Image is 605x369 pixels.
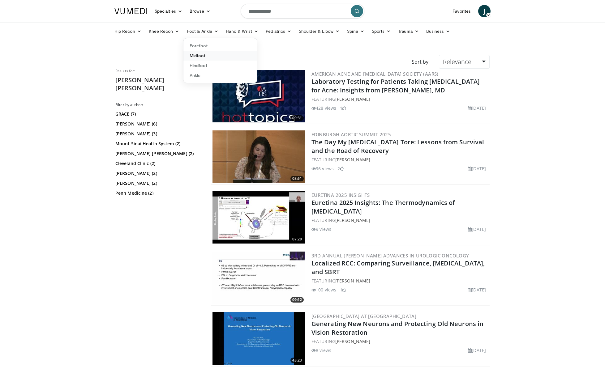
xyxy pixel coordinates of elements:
a: GRACE (7) [115,111,200,117]
a: [PERSON_NAME] [335,338,370,344]
img: df9d7f73-6896-494b-873f-21b4b3575e10.300x170_q85_crop-smart_upscale.jpg [212,70,305,122]
li: 1 [340,105,346,111]
li: [DATE] [468,105,486,111]
a: The Day My [MEDICAL_DATA] Tore: Lessons from Survival and the Road of Recovery [311,138,484,155]
a: Relevance [439,55,490,69]
a: Cleveland Clinic (2) [115,160,200,167]
span: Relevance [443,57,471,66]
a: Sports [368,25,395,37]
img: c668ab9e-58f6-4eec-8c25-cd26edc87654.300x170_q85_crop-smart_upscale.jpg [212,191,305,244]
a: [PERSON_NAME] [335,157,370,163]
a: [GEOGRAPHIC_DATA] at [GEOGRAPHIC_DATA] [311,313,416,319]
a: Shoulder & Elbow [295,25,343,37]
a: [PERSON_NAME] [335,96,370,102]
a: Business [423,25,454,37]
a: Hindfoot [183,61,257,70]
li: 428 views [311,105,336,111]
a: [PERSON_NAME] (2) [115,180,200,186]
a: Generating New Neurons and Protecting Old Neurons in Vision Restoration [311,320,483,337]
div: FEATURING [311,217,488,223]
a: Pediatrics [262,25,295,37]
img: ee3555d6-fefc-4b22-9456-a2379085e01d.300x170_q85_crop-smart_upscale.jpg [212,252,305,304]
a: Browse [186,5,214,17]
a: [PERSON_NAME] (3) [115,131,200,137]
a: Hand & Wrist [222,25,262,37]
div: FEATURING [311,156,488,163]
a: Forefoot [183,41,257,51]
li: 8 views [311,347,331,354]
div: Sort by: [407,55,434,69]
li: 1 [340,286,346,293]
a: Edinburgh Aortic Summit 2025 [311,131,391,138]
a: Spine [343,25,368,37]
a: Euretina 2025 Insights [311,192,370,198]
a: [PERSON_NAME] (2) [115,170,200,176]
a: Favorites [449,5,474,17]
a: 3rd Annual [PERSON_NAME] Advances In Urologic Oncology [311,252,469,259]
li: [DATE] [468,226,486,232]
img: VuMedi Logo [114,8,147,14]
a: [PERSON_NAME] [PERSON_NAME] (2) [115,151,200,157]
a: J [478,5,491,17]
a: American Acne and [MEDICAL_DATA] Society (AARS) [311,71,439,77]
li: 2 [337,165,344,172]
a: 43:23 [212,312,305,365]
span: 08:51 [290,176,304,181]
a: 08:51 [212,130,305,183]
input: Search topics, interventions [241,4,364,19]
a: 09:12 [212,252,305,304]
a: Laboratory Testing for Patients Taking [MEDICAL_DATA] for Acne: Insights from [PERSON_NAME], MD [311,77,480,94]
span: 07:20 [290,236,304,242]
a: Localized RCC: Comparing Surveillance, [MEDICAL_DATA], and SBRT [311,259,485,276]
span: 09:12 [290,297,304,303]
a: 07:20 [212,191,305,244]
a: Foot & Ankle [183,25,222,37]
li: [DATE] [468,347,486,354]
span: 43:23 [290,358,304,363]
a: [PERSON_NAME] [335,217,370,223]
div: FEATURING [311,96,488,102]
a: Hip Recon [111,25,145,37]
a: 09:31 [212,70,305,122]
a: [PERSON_NAME] (6) [115,121,200,127]
img: 524c9787-ffc6-4e31-85a2-575380d74835.300x170_q85_crop-smart_upscale.jpg [212,312,305,365]
a: Ankle [183,70,257,80]
a: Trauma [394,25,423,37]
li: 96 views [311,165,334,172]
a: Midfoot [183,51,257,61]
div: FEATURING [311,338,488,345]
li: [DATE] [468,286,486,293]
span: 09:31 [290,115,304,121]
a: [PERSON_NAME] [335,278,370,284]
a: Mount Sinai Health System (2) [115,141,200,147]
a: Knee Recon [145,25,183,37]
li: 100 views [311,286,336,293]
a: Euretina 2025 Insights: The Thermodynamics of [MEDICAL_DATA] [311,198,455,215]
h3: Filter by author: [115,102,202,107]
li: 9 views [311,226,331,232]
p: Results for: [115,69,202,74]
a: Penn Medicine (2) [115,190,200,196]
h2: [PERSON_NAME] [PERSON_NAME] [115,76,202,92]
img: bfefd552-0d32-4b68-8672-c1d0a59dd0f6.300x170_q85_crop-smart_upscale.jpg [212,130,305,183]
a: Specialties [151,5,186,17]
li: [DATE] [468,165,486,172]
div: FEATURING [311,278,488,284]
